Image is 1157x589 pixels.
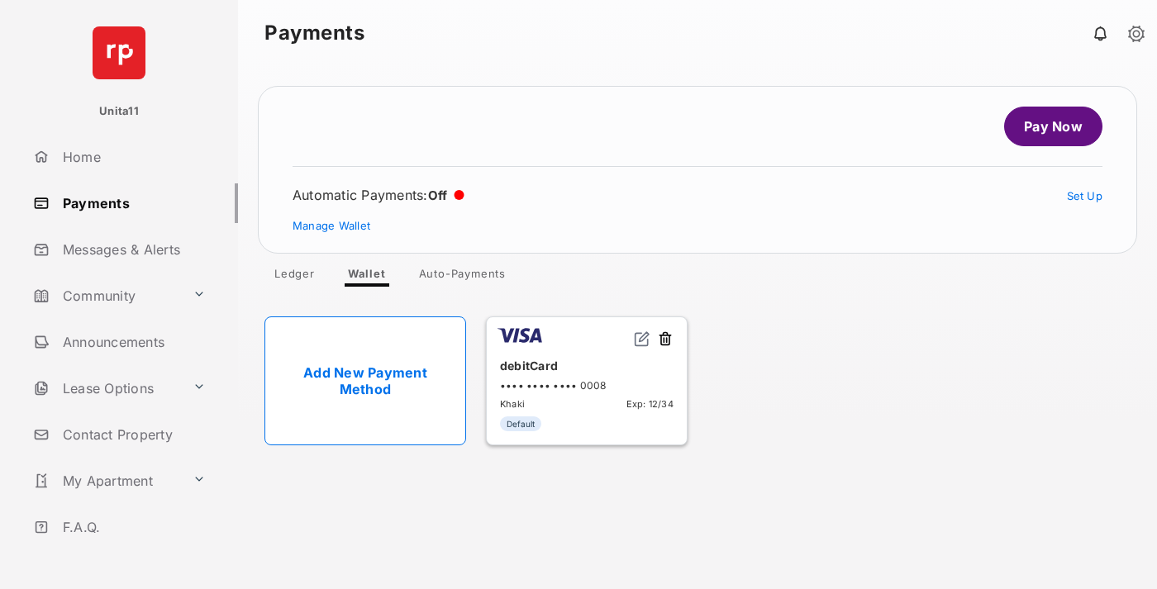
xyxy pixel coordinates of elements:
a: Home [26,137,238,177]
span: Off [428,188,448,203]
span: Exp: 12/34 [626,398,674,410]
a: Lease Options [26,368,186,408]
a: Community [26,276,186,316]
strong: Payments [264,23,364,43]
div: Automatic Payments : [293,187,464,203]
img: svg+xml;base64,PHN2ZyB4bWxucz0iaHR0cDovL3d3dy53My5vcmcvMjAwMC9zdmciIHdpZHRoPSI2NCIgaGVpZ2h0PSI2NC... [93,26,145,79]
div: •••• •••• •••• 0008 [500,379,674,392]
a: Wallet [335,267,399,287]
a: Manage Wallet [293,219,370,232]
a: Messages & Alerts [26,230,238,269]
a: Auto-Payments [406,267,519,287]
a: Ledger [261,267,328,287]
div: debitCard [500,352,674,379]
a: F.A.Q. [26,507,238,547]
a: Announcements [26,322,238,362]
a: Add New Payment Method [264,316,466,445]
p: Unita11 [99,103,139,120]
a: Set Up [1067,189,1103,202]
img: svg+xml;base64,PHN2ZyB2aWV3Qm94PSIwIDAgMjQgMjQiIHdpZHRoPSIxNiIgaGVpZ2h0PSIxNiIgZmlsbD0ibm9uZSIgeG... [634,330,650,347]
a: My Apartment [26,461,186,501]
span: Khaki [500,398,525,410]
a: Payments [26,183,238,223]
a: Contact Property [26,415,238,454]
